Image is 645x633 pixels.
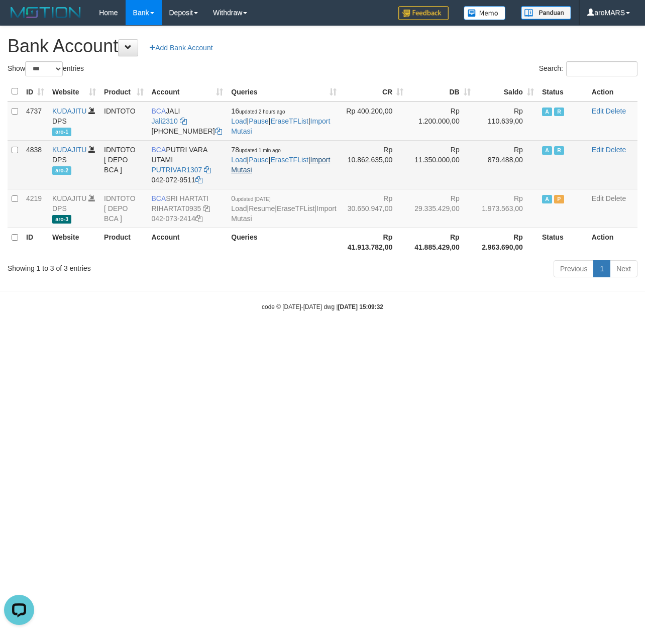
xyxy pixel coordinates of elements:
[8,61,84,76] label: Show entries
[231,107,330,135] span: | | |
[231,117,330,135] a: Import Mutasi
[239,109,285,115] span: updated 2 hours ago
[152,117,178,125] a: Jali2310
[338,303,383,310] strong: [DATE] 15:09:32
[52,146,86,154] a: KUDAJITU
[566,61,637,76] input: Search:
[180,117,187,125] a: Copy Jali2310 to clipboard
[341,101,407,141] td: Rp 400.200,00
[4,4,34,34] button: Open LiveChat chat widget
[148,189,228,228] td: SRI HARTATI 042-073-2414
[100,228,147,256] th: Product
[231,146,280,154] span: 78
[407,189,474,228] td: Rp 29.335.429,00
[475,140,538,189] td: Rp 879.488,00
[22,140,48,189] td: 4838
[227,82,340,101] th: Queries: activate to sort column ascending
[48,189,100,228] td: DPS
[52,194,86,202] a: KUDAJITU
[8,5,84,20] img: MOTION_logo.png
[152,166,202,174] a: PUTRIVAR1307
[48,82,100,101] th: Website: activate to sort column ascending
[554,260,594,277] a: Previous
[277,204,314,213] a: EraseTFList
[231,146,330,174] span: | | |
[341,140,407,189] td: Rp 10.862.635,00
[215,127,222,135] a: Copy 6127014941 to clipboard
[554,195,564,203] span: Paused
[475,189,538,228] td: Rp 1.973.563,00
[249,117,269,125] a: Pause
[195,215,202,223] a: Copy 0420732414 to clipboard
[588,82,637,101] th: Action
[593,260,610,277] a: 1
[152,204,201,213] a: RIHARTAT0935
[606,146,626,154] a: Delete
[464,6,506,20] img: Button%20Memo.svg
[148,82,228,101] th: Account: activate to sort column ascending
[407,82,474,101] th: DB: activate to sort column ascending
[22,101,48,141] td: 4737
[341,189,407,228] td: Rp 30.650.947,00
[271,117,308,125] a: EraseTFList
[231,204,336,223] a: Import Mutasi
[262,303,383,310] small: code © [DATE]-[DATE] dwg |
[606,107,626,115] a: Delete
[100,189,147,228] td: IDNTOTO [ DEPO BCA ]
[606,194,626,202] a: Delete
[22,228,48,256] th: ID
[249,156,269,164] a: Pause
[542,195,552,203] span: Active
[148,101,228,141] td: JALI [PHONE_NUMBER]
[592,107,604,115] a: Edit
[8,36,637,56] h1: Bank Account
[143,39,219,56] a: Add Bank Account
[341,82,407,101] th: CR: activate to sort column ascending
[22,82,48,101] th: ID: activate to sort column ascending
[100,82,147,101] th: Product: activate to sort column ascending
[231,107,285,115] span: 16
[152,107,166,115] span: BCA
[542,108,552,116] span: Active
[231,194,270,202] span: 0
[538,82,588,101] th: Status
[398,6,449,20] img: Feedback.jpg
[100,101,147,141] td: IDNTOTO
[588,228,637,256] th: Action
[25,61,63,76] select: Showentries
[48,228,100,256] th: Website
[239,148,281,153] span: updated 1 min ago
[231,156,330,174] a: Import Mutasi
[271,156,308,164] a: EraseTFList
[592,146,604,154] a: Edit
[52,215,71,224] span: aro-3
[249,204,275,213] a: Resume
[231,204,247,213] a: Load
[204,166,211,174] a: Copy PUTRIVAR1307 to clipboard
[231,156,247,164] a: Load
[538,228,588,256] th: Status
[52,128,71,136] span: aro-1
[227,228,340,256] th: Queries
[475,82,538,101] th: Saldo: activate to sort column ascending
[407,140,474,189] td: Rp 11.350.000,00
[407,101,474,141] td: Rp 1.200.000,00
[8,259,261,273] div: Showing 1 to 3 of 3 entries
[341,228,407,256] th: Rp 41.913.782,00
[100,140,147,189] td: IDNTOTO [ DEPO BCA ]
[52,166,71,175] span: aro-2
[407,228,474,256] th: Rp 41.885.429,00
[592,194,604,202] a: Edit
[610,260,637,277] a: Next
[539,61,637,76] label: Search:
[554,108,564,116] span: Running
[203,204,210,213] a: Copy RIHARTAT0935 to clipboard
[152,194,166,202] span: BCA
[475,228,538,256] th: Rp 2.963.690,00
[475,101,538,141] td: Rp 110.639,00
[554,146,564,155] span: Running
[22,189,48,228] td: 4219
[521,6,571,20] img: panduan.png
[48,140,100,189] td: DPS
[195,176,202,184] a: Copy 0420729511 to clipboard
